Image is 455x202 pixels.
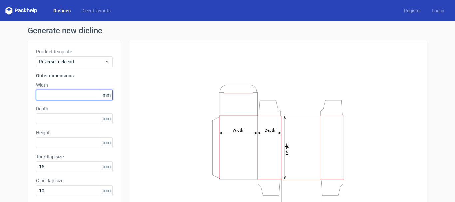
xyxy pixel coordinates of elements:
[101,114,112,124] span: mm
[399,7,426,14] a: Register
[36,82,113,88] label: Width
[28,27,427,35] h1: Generate new dieline
[101,162,112,172] span: mm
[101,138,112,148] span: mm
[39,58,105,65] span: Reverse tuck end
[426,7,450,14] a: Log in
[285,143,289,155] tspan: Height
[36,177,113,184] label: Glue flap size
[36,153,113,160] label: Tuck flap size
[76,7,116,14] a: Diecut layouts
[101,90,112,100] span: mm
[36,129,113,136] label: Height
[101,186,112,196] span: mm
[36,72,113,79] h3: Outer dimensions
[48,7,76,14] a: Dielines
[233,128,243,132] tspan: Width
[36,48,113,55] label: Product template
[265,128,275,132] tspan: Depth
[36,105,113,112] label: Depth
